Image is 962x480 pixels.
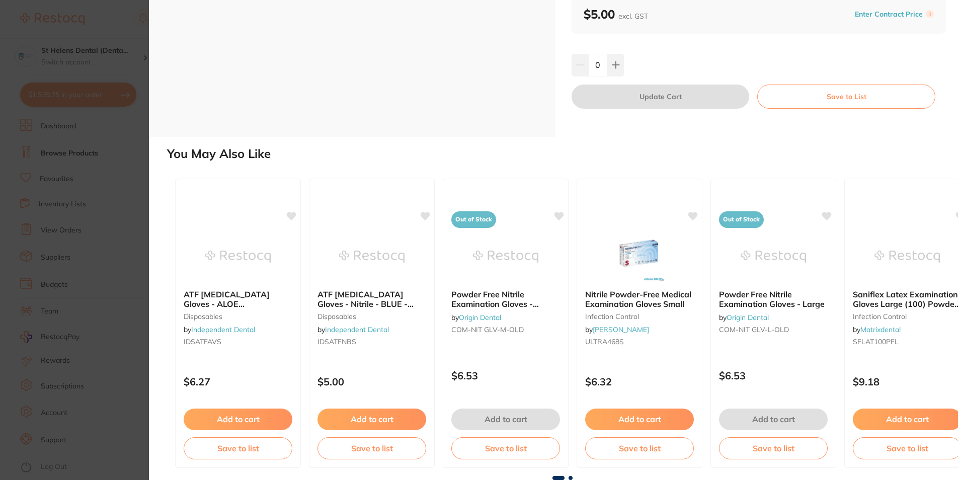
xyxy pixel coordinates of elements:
[317,325,389,334] span: by
[451,211,496,228] span: Out of Stock
[853,312,961,321] small: infection control
[184,338,292,346] small: IDSATFAVS
[191,325,255,334] a: Independent Dental
[205,231,271,282] img: ATF Dental Examination Gloves - ALOE VERA - Latex - Powder Free - Small
[719,290,828,308] b: Powder Free Nitrile Examination Gloves - Large
[184,312,292,321] small: disposables
[853,338,961,346] small: SFLAT100PFL
[451,370,560,381] p: $6.53
[719,326,828,334] small: COM-NIT GLV-L-OLD
[585,312,694,321] small: infection control
[874,231,940,282] img: Saniflex Latex Examination Gloves Large (100) Powder Free
[184,409,292,430] button: Add to cart
[719,211,764,228] span: Out of Stock
[607,231,672,282] img: Nitrile Powder-Free Medical Examination Gloves Small
[585,338,694,346] small: ULTRA468S
[585,290,694,308] b: Nitrile Powder-Free Medical Examination Gloves Small
[184,376,292,387] p: $6.27
[184,290,292,308] b: ATF Dental Examination Gloves - ALOE VERA - Latex - Powder Free - Small
[339,231,405,282] img: ATF Dental Examination Gloves - Nitrile - BLUE - Small
[926,10,934,18] label: i
[727,313,769,322] a: Origin Dental
[451,409,560,430] button: Add to cart
[317,312,426,321] small: disposables
[584,7,648,22] b: $5.00
[757,85,935,109] button: Save to List
[860,325,901,334] a: Matrixdental
[585,325,649,334] span: by
[572,85,749,109] button: Update Cart
[853,290,961,308] b: Saniflex Latex Examination Gloves Large (100) Powder Free
[459,313,501,322] a: Origin Dental
[853,409,961,430] button: Add to cart
[317,338,426,346] small: IDSATFNBS
[451,313,501,322] span: by
[585,437,694,459] button: Save to list
[184,437,292,459] button: Save to list
[593,325,649,334] a: [PERSON_NAME]
[618,12,648,21] span: excl. GST
[719,313,769,322] span: by
[853,325,901,334] span: by
[741,231,806,282] img: Powder Free Nitrile Examination Gloves - Large
[719,437,828,459] button: Save to list
[473,231,538,282] img: Powder Free Nitrile Examination Gloves - Medium
[852,10,926,19] button: Enter Contract Price
[451,437,560,459] button: Save to list
[317,290,426,308] b: ATF Dental Examination Gloves - Nitrile - BLUE - Small
[317,409,426,430] button: Add to cart
[719,409,828,430] button: Add to cart
[585,376,694,387] p: $6.32
[317,376,426,387] p: $5.00
[184,325,255,334] span: by
[451,290,560,308] b: Powder Free Nitrile Examination Gloves - Medium
[325,325,389,334] a: Independent Dental
[719,370,828,381] p: $6.53
[451,326,560,334] small: COM-NIT GLV-M-OLD
[585,409,694,430] button: Add to cart
[853,437,961,459] button: Save to list
[317,437,426,459] button: Save to list
[853,376,961,387] p: $9.18
[167,147,958,161] h2: You May Also Like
